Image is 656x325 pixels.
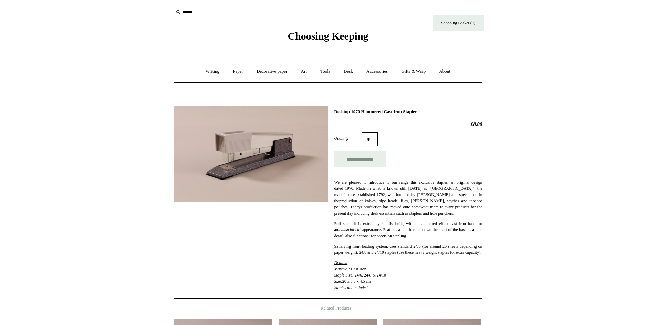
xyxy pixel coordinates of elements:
a: Desk [337,62,359,80]
a: Gifts & Wrap [395,62,432,80]
a: Shopping Basket (0) [433,15,484,31]
label: Quantity [334,135,362,141]
p: Satisfying front loading system, uses standard 24/6 (for around 20 sheets depending on paper weig... [334,243,482,256]
a: About [433,62,457,80]
p: Cast Iron 24/6, 24/8 & 24/10 20 x 8.5 x 4.5 cm [334,260,482,291]
span: production of knives, pipe heads, files, [PERSON_NAME], scythes and tobacco pouches. Todays produ... [334,198,482,216]
span: Details: [334,260,347,265]
a: Art [295,62,313,80]
h4: Related Products [156,305,500,311]
em: industrial chic [338,227,362,232]
a: Writing [199,62,226,80]
h2: £8.00 [334,121,482,127]
h1: Desktop 1970 Hammered Cast Iron Stapler [334,109,482,115]
a: Tools [314,62,336,80]
a: Choosing Keeping [288,36,368,41]
p: Full steel, it is extremely solidly built, with a hammered effect cast iron base for an appearanc... [334,220,482,239]
a: Paper [227,62,249,80]
em: Staple Size: [334,273,353,278]
em: Size: [334,279,342,284]
span: We are pleased to introduce to our range this exclusive stapler, an original design dated 1970. M... [334,180,482,203]
em: Material: [334,267,350,271]
a: Accessories [360,62,394,80]
a: Decorative paper [250,62,293,80]
span: Choosing Keeping [288,30,368,42]
em: Staples not included [334,285,367,290]
img: Desktop 1970 Hammered Cast Iron Stapler [174,106,328,202]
